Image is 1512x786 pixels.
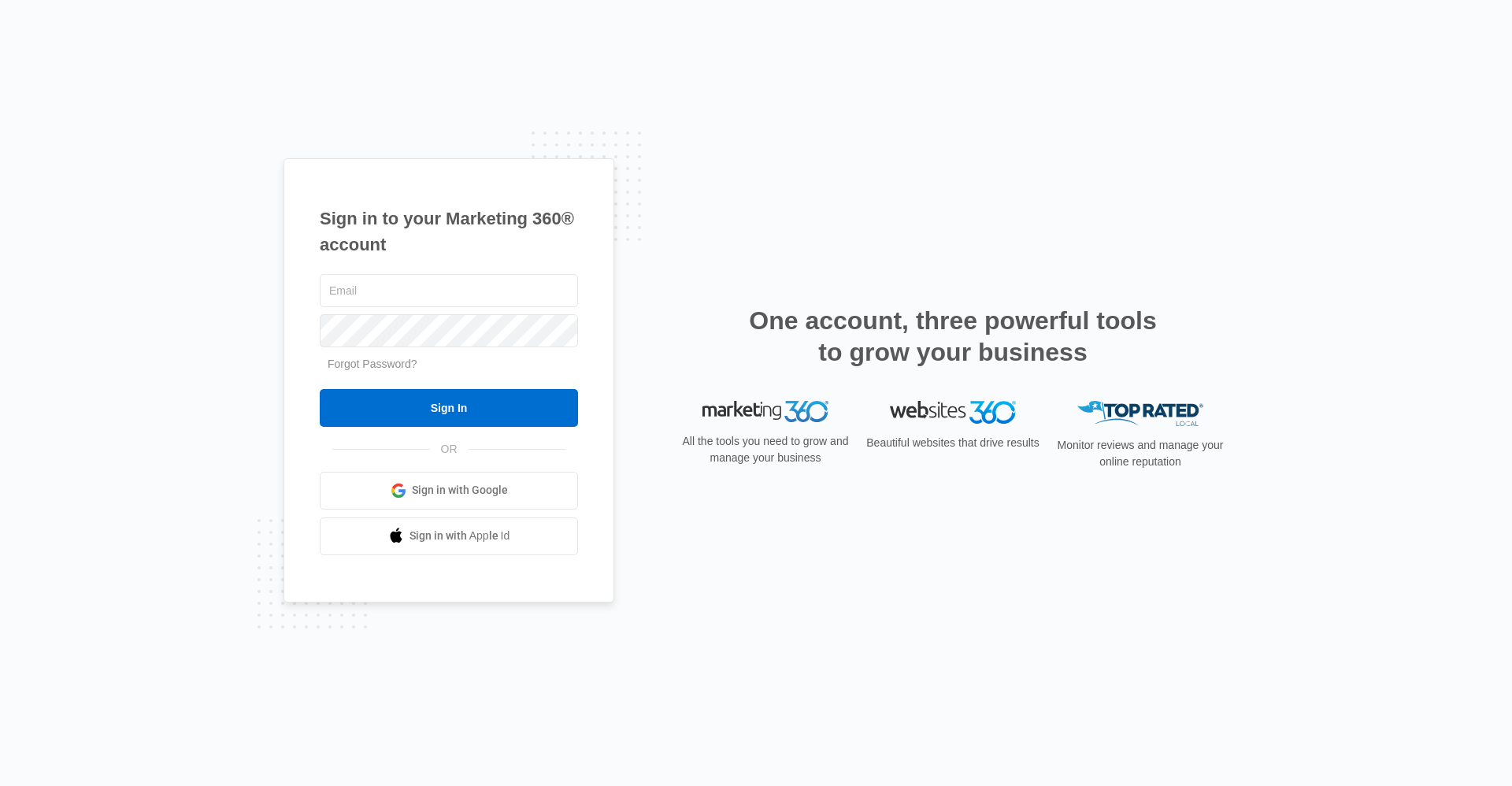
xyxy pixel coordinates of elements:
[412,482,508,499] span: Sign in with Google
[865,435,1041,451] p: Beautiful websites that drive results
[702,401,828,423] img: Marketing 360
[744,305,1162,368] h2: One account, three powerful tools to grow your business
[677,433,854,466] p: All the tools you need to grow and manage your business
[320,206,578,258] h1: Sign in to your Marketing 360® account
[320,472,578,510] a: Sign in with Google
[890,401,1016,424] img: Websites 360
[328,358,417,370] a: Forgot Password?
[409,528,510,544] span: Sign in with Apple Id
[430,441,469,458] span: OR
[320,517,578,555] a: Sign in with Apple Id
[1052,437,1228,470] p: Monitor reviews and manage your online reputation
[320,389,578,427] input: Sign In
[1077,401,1203,427] img: Top Rated Local
[320,274,578,307] input: Email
